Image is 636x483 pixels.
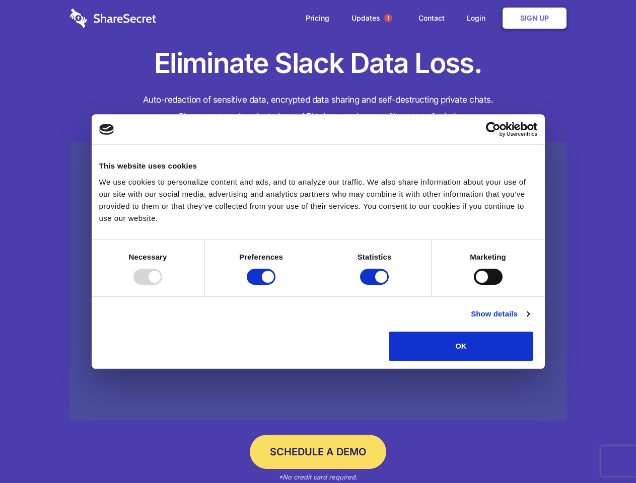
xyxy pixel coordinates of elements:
a: Sign Up [503,8,567,29]
div: We use cookies to personalize content and ads, and to analyze our traffic. We also share informat... [99,176,537,224]
img: logo [99,124,114,135]
h4: Auto-redaction of sensitive data, encrypted data sharing and self-destructing private chats. Shar... [70,92,567,125]
a: Pricing [296,3,339,34]
strong: Preferences [239,253,283,261]
a: Show details [471,308,529,320]
a: Usercentrics Cookiebot - opens in a new window [449,122,537,137]
a: Schedule a Demo [250,435,386,469]
em: *No credit card required. [278,473,358,481]
div: This website uses cookies [99,160,537,172]
button: OK [389,332,533,361]
strong: Necessary [129,253,167,261]
img: logo-wordmark-white-trans-d4663122ce5f474addd5e946df7df03e33cb6a1c49d2221995e7729f52c070b2.svg [70,9,156,28]
a: Wistia video thumbnail [70,142,567,421]
strong: Marketing [470,253,506,261]
span: 1 [384,14,392,22]
a: Contact [408,3,455,34]
h1: Eliminate Slack Data Loss. [70,45,567,82]
a: Login [457,3,501,34]
strong: Statistics [358,253,392,261]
